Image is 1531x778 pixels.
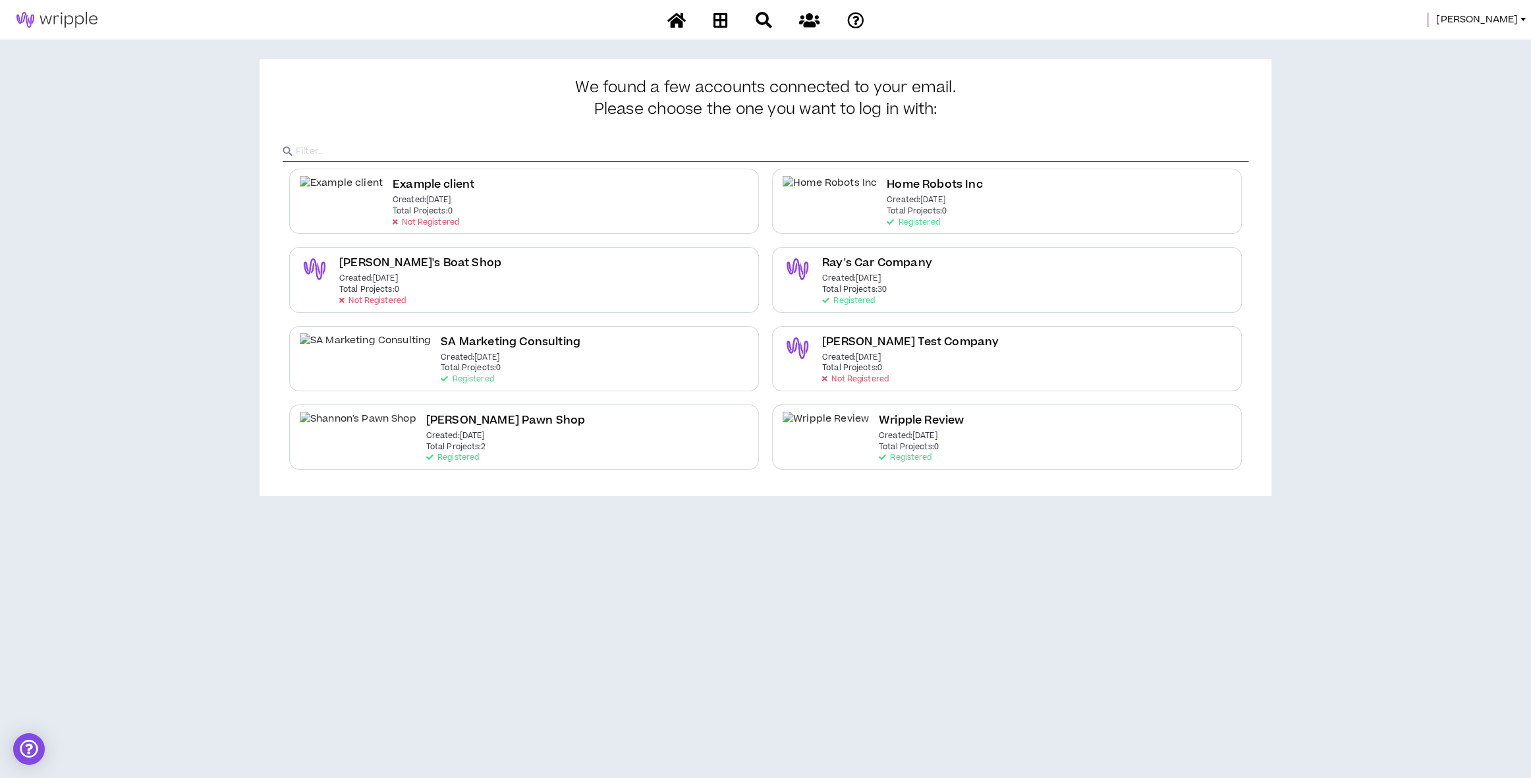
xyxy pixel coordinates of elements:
span: [PERSON_NAME] [1436,13,1518,27]
p: Created: [DATE] [822,353,881,362]
img: Lorri's Boat Shop [300,254,329,284]
p: Not Registered [822,375,889,384]
h2: [PERSON_NAME] Test Company [822,333,999,351]
h2: Example client [393,176,474,194]
h2: [PERSON_NAME] Pawn Shop [426,412,586,430]
h2: Wripple Review [879,412,964,430]
img: Example client [300,176,383,206]
span: Please choose the one you want to log in with: [594,101,937,119]
input: Filter.. [296,142,1248,161]
p: Created: [DATE] [879,431,937,441]
p: Created: [DATE] [393,196,451,205]
p: Registered [822,296,875,306]
p: Created: [DATE] [441,353,499,362]
p: Not Registered [393,218,459,227]
h3: We found a few accounts connected to your email. [283,79,1248,119]
h2: Home Robots Inc [887,176,982,194]
img: Shannon Test Company [783,333,812,363]
p: Created: [DATE] [822,274,881,283]
img: Ray's Car Company [783,254,812,284]
p: Total Projects: 30 [822,285,887,294]
p: Total Projects: 0 [822,364,882,373]
div: Open Intercom Messenger [13,733,45,765]
img: Shannon's Pawn Shop [300,412,416,441]
img: Home Robots Inc [783,176,877,206]
p: Total Projects: 0 [393,207,453,216]
p: Total Projects: 0 [879,443,939,452]
p: Registered [441,375,493,384]
h2: SA Marketing Consulting [441,333,580,351]
p: Registered [887,218,939,227]
p: Not Registered [339,296,406,306]
p: Total Projects: 0 [441,364,501,373]
p: Total Projects: 0 [339,285,399,294]
p: Total Projects: 2 [426,443,486,452]
p: Created: [DATE] [339,274,398,283]
p: Created: [DATE] [887,196,945,205]
p: Registered [426,453,479,462]
img: Wripple Review [783,412,869,441]
p: Registered [879,453,932,462]
h2: [PERSON_NAME]'s Boat Shop [339,254,501,272]
h2: Ray's Car Company [822,254,932,272]
p: Total Projects: 0 [887,207,947,216]
p: Created: [DATE] [426,431,485,441]
img: SA Marketing Consulting [300,333,431,363]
